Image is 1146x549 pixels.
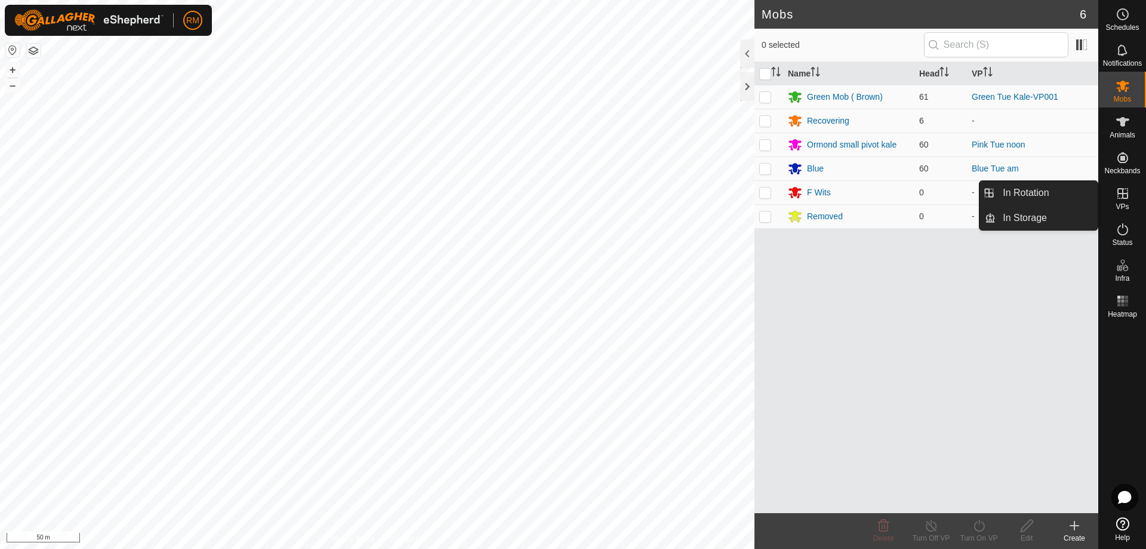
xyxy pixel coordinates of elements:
div: Ormond small pivot kale [807,139,897,151]
div: Turn Off VP [907,533,955,544]
span: Heatmap [1108,311,1137,318]
a: Privacy Policy [330,533,375,544]
div: Recovering [807,115,849,127]
span: 0 [919,188,924,197]
span: 61 [919,92,929,102]
p-sorticon: Activate to sort [983,69,993,78]
span: Help [1115,534,1130,541]
th: Name [783,62,914,85]
span: In Rotation [1003,186,1049,200]
span: Notifications [1103,60,1142,67]
a: Help [1099,513,1146,546]
span: Mobs [1114,96,1131,103]
span: Delete [873,534,894,542]
span: 6 [1080,5,1086,23]
li: In Rotation [979,181,1098,205]
td: - [967,109,1098,133]
p-sorticon: Activate to sort [811,69,820,78]
span: Status [1112,239,1132,246]
h2: Mobs [762,7,1080,22]
a: Contact Us [389,533,424,544]
div: Removed [807,210,843,223]
div: F Wits [807,186,831,199]
a: Blue Tue am [972,164,1019,173]
button: Reset Map [5,43,20,57]
img: Gallagher Logo [14,10,164,31]
a: Green Tue Kale-VP001 [972,92,1058,102]
span: 60 [919,140,929,149]
div: Green Mob ( Brown) [807,91,883,103]
span: Infra [1115,275,1129,282]
span: 0 selected [762,39,924,51]
button: + [5,63,20,77]
div: Turn On VP [955,533,1003,544]
th: VP [967,62,1098,85]
button: – [5,78,20,93]
span: In Storage [1003,211,1047,225]
a: In Rotation [996,181,1098,205]
span: Schedules [1105,24,1139,31]
span: 6 [919,116,924,125]
span: 60 [919,164,929,173]
span: VPs [1116,203,1129,210]
span: RM [186,14,199,27]
p-sorticon: Activate to sort [939,69,949,78]
td: - [967,204,1098,228]
div: Edit [1003,533,1050,544]
p-sorticon: Activate to sort [771,69,781,78]
a: In Storage [996,206,1098,230]
a: Pink Tue noon [972,140,1025,149]
div: Blue [807,162,824,175]
span: 0 [919,211,924,221]
th: Head [914,62,967,85]
td: - [967,180,1098,204]
span: Animals [1110,131,1135,139]
button: Map Layers [26,44,41,58]
li: In Storage [979,206,1098,230]
input: Search (S) [924,32,1068,57]
div: Create [1050,533,1098,544]
span: Neckbands [1104,167,1140,174]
